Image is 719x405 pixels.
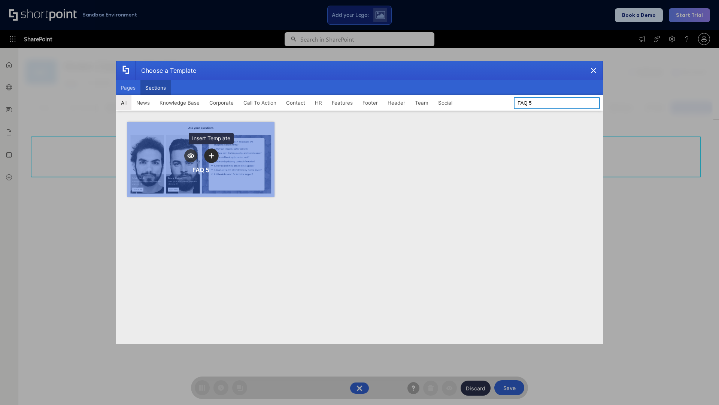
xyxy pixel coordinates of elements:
button: Social [433,95,457,110]
button: Knowledge Base [155,95,204,110]
button: Corporate [204,95,239,110]
button: All [116,95,131,110]
button: News [131,95,155,110]
div: FAQ 5 [192,166,209,174]
button: Call To Action [239,95,281,110]
div: template selector [116,61,603,344]
input: Search [514,97,600,109]
button: HR [310,95,327,110]
button: Features [327,95,358,110]
iframe: Chat Widget [584,318,719,405]
button: Header [383,95,410,110]
button: Sections [140,80,171,95]
button: Pages [116,80,140,95]
button: Team [410,95,433,110]
button: Footer [358,95,383,110]
div: Choose a Template [135,61,196,80]
button: Contact [281,95,310,110]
